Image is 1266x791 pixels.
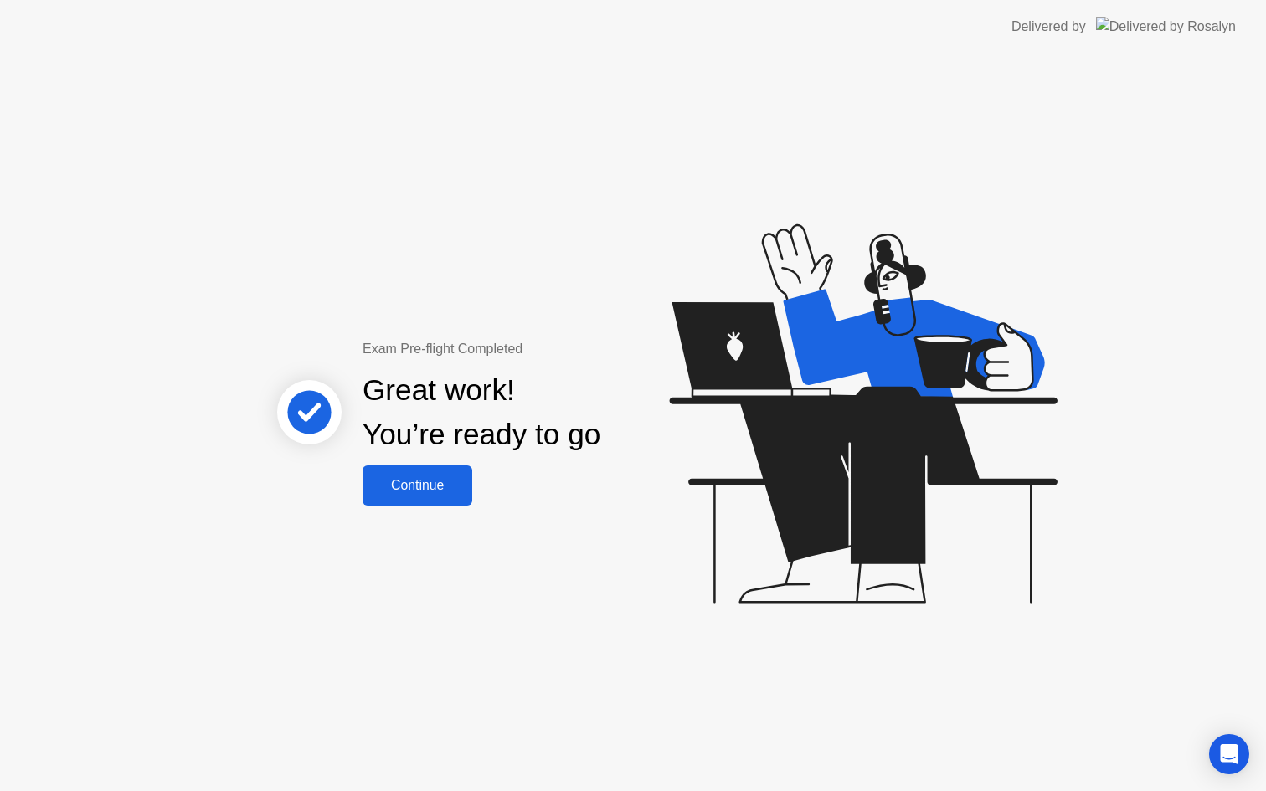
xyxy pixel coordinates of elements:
[1096,17,1236,36] img: Delivered by Rosalyn
[363,465,472,506] button: Continue
[363,368,600,457] div: Great work! You’re ready to go
[363,339,708,359] div: Exam Pre-flight Completed
[368,478,467,493] div: Continue
[1209,734,1249,774] div: Open Intercom Messenger
[1011,17,1086,37] div: Delivered by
